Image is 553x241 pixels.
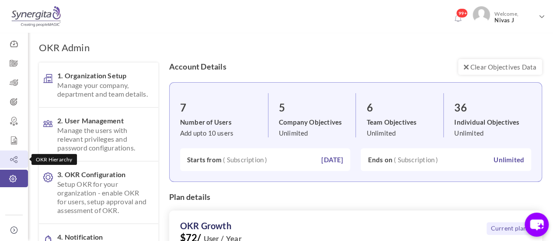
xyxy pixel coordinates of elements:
[458,59,542,75] a: Clear Objectives Data
[187,156,222,164] b: Starts from
[169,193,542,202] h4: Plan details
[394,155,438,164] span: ( Subscription )
[366,129,396,137] span: Unlimited
[57,126,149,152] span: Manage the users with relevant privileges and password configurations.
[473,6,490,24] img: Photo
[10,6,62,28] img: Logo
[279,102,356,113] h3: 5
[279,118,356,126] label: Company Objectives
[57,180,149,215] span: Setup OKR for your organization - enable OKR for users, setup approval and assessment of OKR.
[57,116,149,152] span: 2. User Management
[454,118,531,126] label: Individual Objectives
[39,42,90,54] h1: OKR Admin
[31,154,77,165] div: OKR Hierarchy
[180,102,268,113] h3: 7
[490,6,538,28] span: Welcome,
[180,129,233,137] span: Add upto 10 users
[57,81,149,98] span: Manage your company, department and team details.
[279,129,308,137] span: Unlimited
[456,8,468,18] span: 99+
[321,155,343,164] label: [DATE]
[454,129,483,137] span: Unlimited
[223,155,267,164] span: ( Subscription )
[525,213,549,237] button: chat-button
[368,156,392,164] b: Ends on
[494,17,536,24] span: Nivas J
[366,118,443,126] label: Team Objectives
[469,3,549,28] a: Photo Welcome,Nivas J
[57,71,149,98] span: 1. Organization Setup
[451,11,465,25] a: Notifications
[366,102,443,113] h3: 6
[180,221,231,230] label: OKR Growth
[180,118,268,126] label: Number of Users
[454,102,531,113] h3: 36
[169,63,542,71] h4: Account Details
[57,170,149,215] span: 3. OKR Configuration
[494,155,524,164] label: Unlimited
